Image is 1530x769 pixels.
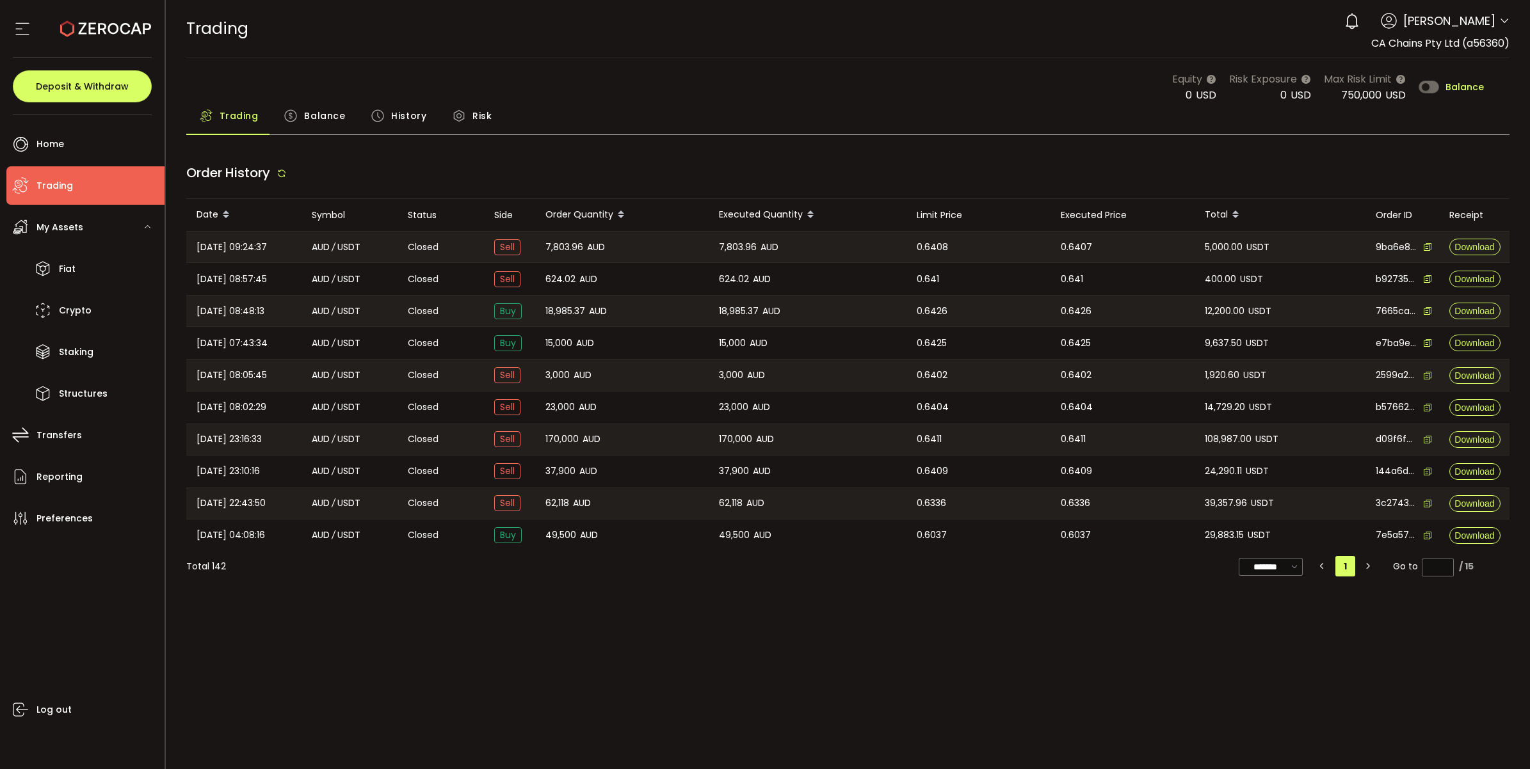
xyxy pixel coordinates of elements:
[762,304,780,319] span: AUD
[337,304,360,319] span: USDT
[332,528,335,543] em: /
[337,464,360,479] span: USDT
[408,241,439,254] span: Closed
[545,240,583,255] span: 7,803.96
[545,368,570,383] span: 3,000
[719,240,757,255] span: 7,803.96
[312,336,330,351] span: AUD
[1205,496,1247,511] span: 39,357.96
[1376,273,1417,286] span: b9273550-9ec8-42ab-b440-debceb6bf362
[917,432,942,447] span: 0.6411
[197,464,260,479] span: [DATE] 23:10:16
[1061,368,1091,383] span: 0.6402
[1376,496,1417,510] span: 3c27439a-446f-4a8b-ba23-19f8e456f2b1
[484,208,535,223] div: Side
[494,303,522,319] span: Buy
[1205,304,1244,319] span: 12,200.00
[36,426,82,445] span: Transfers
[1061,400,1093,415] span: 0.6404
[197,368,267,383] span: [DATE] 08:05:45
[545,464,576,479] span: 37,900
[917,272,939,287] span: 0.641
[746,496,764,511] span: AUD
[332,432,335,447] em: /
[36,82,129,91] span: Deposit & Withdraw
[1205,528,1244,543] span: 29,883.15
[574,368,592,383] span: AUD
[36,468,83,486] span: Reporting
[1445,83,1484,91] span: Balance
[1454,435,1494,444] span: Download
[545,496,569,511] span: 62,118
[1240,272,1263,287] span: USDT
[312,432,330,447] span: AUD
[408,369,439,382] span: Closed
[13,70,152,102] button: Deposit & Withdraw
[408,464,439,478] span: Closed
[1205,240,1243,255] span: 5,000.00
[398,208,484,223] div: Status
[1449,463,1501,480] button: Download
[332,304,335,319] em: /
[719,528,750,543] span: 49,500
[408,273,439,286] span: Closed
[917,400,949,415] span: 0.6404
[494,367,520,383] span: Sell
[1324,71,1392,87] span: Max Risk Limit
[753,464,771,479] span: AUD
[304,103,345,129] span: Balance
[1061,464,1092,479] span: 0.6409
[332,496,335,511] em: /
[1393,557,1454,575] span: Go to
[1376,369,1417,382] span: 2599a2f9-d739-4166-9349-f3a110e7aa98
[332,464,335,479] em: /
[1255,432,1278,447] span: USDT
[545,272,576,287] span: 624.02
[197,432,262,447] span: [DATE] 23:16:33
[472,103,492,129] span: Risk
[494,495,520,511] span: Sell
[59,343,93,361] span: Staking
[1196,88,1216,102] span: USD
[1248,528,1271,543] span: USDT
[579,464,597,479] span: AUD
[197,400,266,415] span: [DATE] 08:02:29
[332,400,335,415] em: /
[36,135,64,154] span: Home
[1376,337,1417,350] span: e7ba9ec1-e47a-4a7e-b5f7-1174bd070550
[753,272,771,287] span: AUD
[587,240,605,255] span: AUD
[576,336,594,351] span: AUD
[1454,338,1494,347] span: Download
[408,528,439,542] span: Closed
[1061,528,1091,543] span: 0.6037
[1248,304,1271,319] span: USDT
[1449,239,1501,255] button: Download
[494,463,520,479] span: Sell
[332,368,335,383] em: /
[719,496,743,511] span: 62,118
[719,304,759,319] span: 18,985.37
[59,301,92,320] span: Crypto
[545,528,576,543] span: 49,500
[302,208,398,223] div: Symbol
[312,304,330,319] span: AUD
[719,400,748,415] span: 23,000
[36,509,93,528] span: Preferences
[1205,400,1245,415] span: 14,729.20
[719,272,749,287] span: 624.02
[583,432,600,447] span: AUD
[1186,88,1192,102] span: 0
[1291,88,1311,102] span: USD
[36,177,73,195] span: Trading
[1365,208,1439,223] div: Order ID
[337,272,360,287] span: USDT
[1205,336,1242,351] span: 9,637.50
[1454,242,1494,251] span: Download
[579,272,597,287] span: AUD
[186,560,226,573] div: Total 142
[1449,431,1501,448] button: Download
[408,400,439,414] span: Closed
[1449,399,1501,416] button: Download
[752,400,770,415] span: AUD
